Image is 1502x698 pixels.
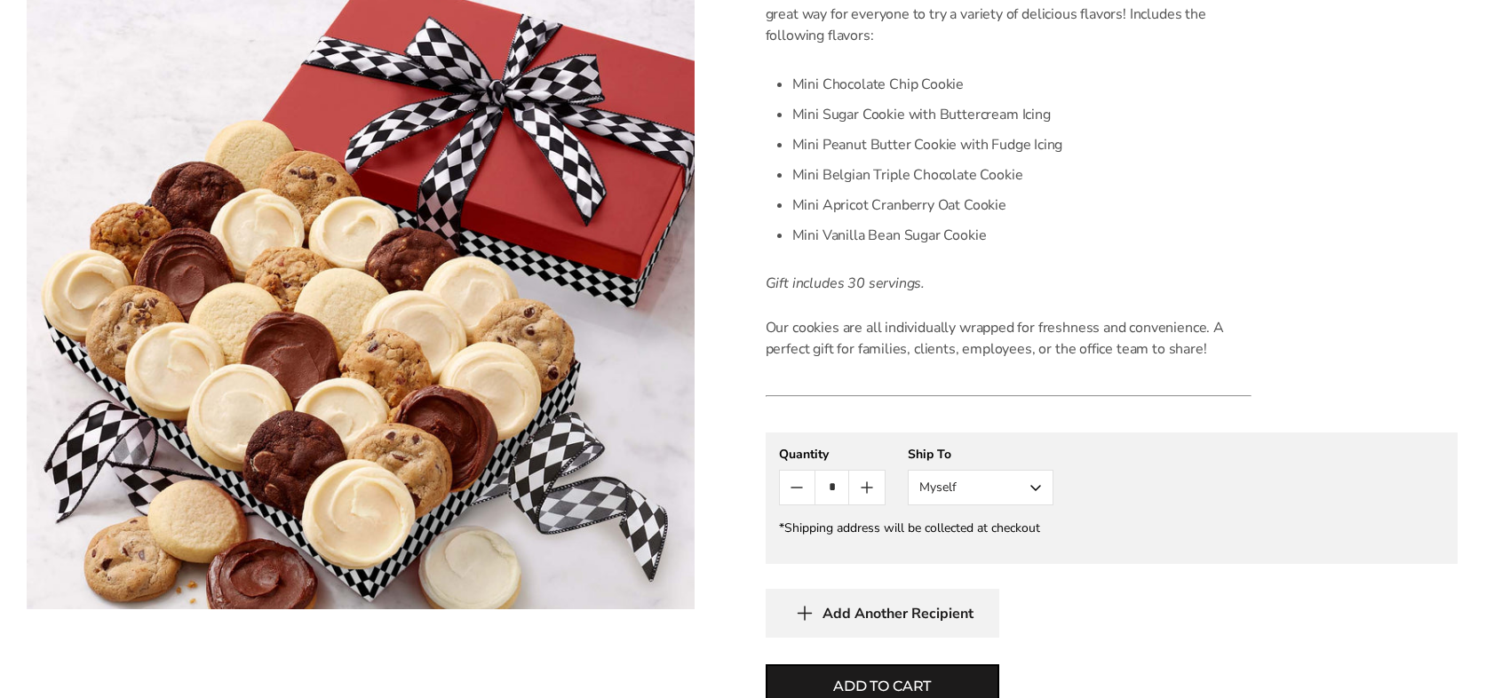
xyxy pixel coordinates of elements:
[792,99,1252,130] li: Mini Sugar Cookie with Buttercream Icing
[766,432,1458,564] gfm-form: New recipient
[766,317,1252,360] p: Our cookies are all individually wrapped for freshness and convenience. A perfect gift for famili...
[833,676,931,697] span: Add to cart
[792,220,1252,250] li: Mini Vanilla Bean Sugar Cookie
[815,471,849,504] input: Quantity
[849,471,884,504] button: Count plus
[766,589,999,638] button: Add Another Recipient
[766,274,925,293] em: Gift includes 30 servings.
[792,160,1252,190] li: Mini Belgian Triple Chocolate Cookie
[792,190,1252,220] li: Mini Apricot Cranberry Oat Cookie
[792,130,1252,160] li: Mini Peanut Butter Cookie with Fudge Icing
[908,446,1053,463] div: Ship To
[779,520,1444,536] div: *Shipping address will be collected at checkout
[779,446,886,463] div: Quantity
[780,471,815,504] button: Count minus
[14,631,184,684] iframe: Sign Up via Text for Offers
[823,605,974,623] span: Add Another Recipient
[908,470,1053,505] button: Myself
[792,69,1252,99] li: Mini Chocolate Chip Cookie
